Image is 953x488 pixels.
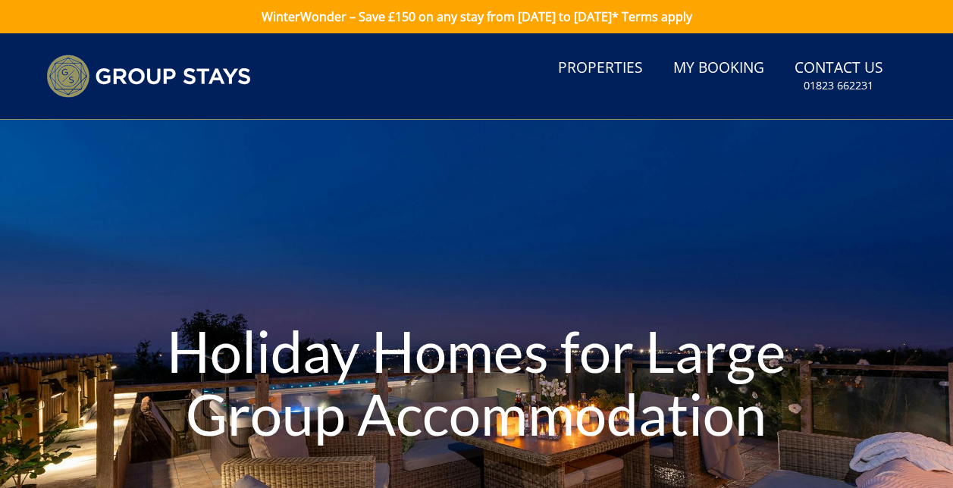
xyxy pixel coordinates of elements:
small: 01823 662231 [804,78,873,93]
a: Properties [552,52,649,86]
a: My Booking [667,52,770,86]
h1: Holiday Homes for Large Group Accommodation [143,289,810,476]
a: Contact Us01823 662231 [788,52,889,101]
img: Group Stays [46,55,251,98]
